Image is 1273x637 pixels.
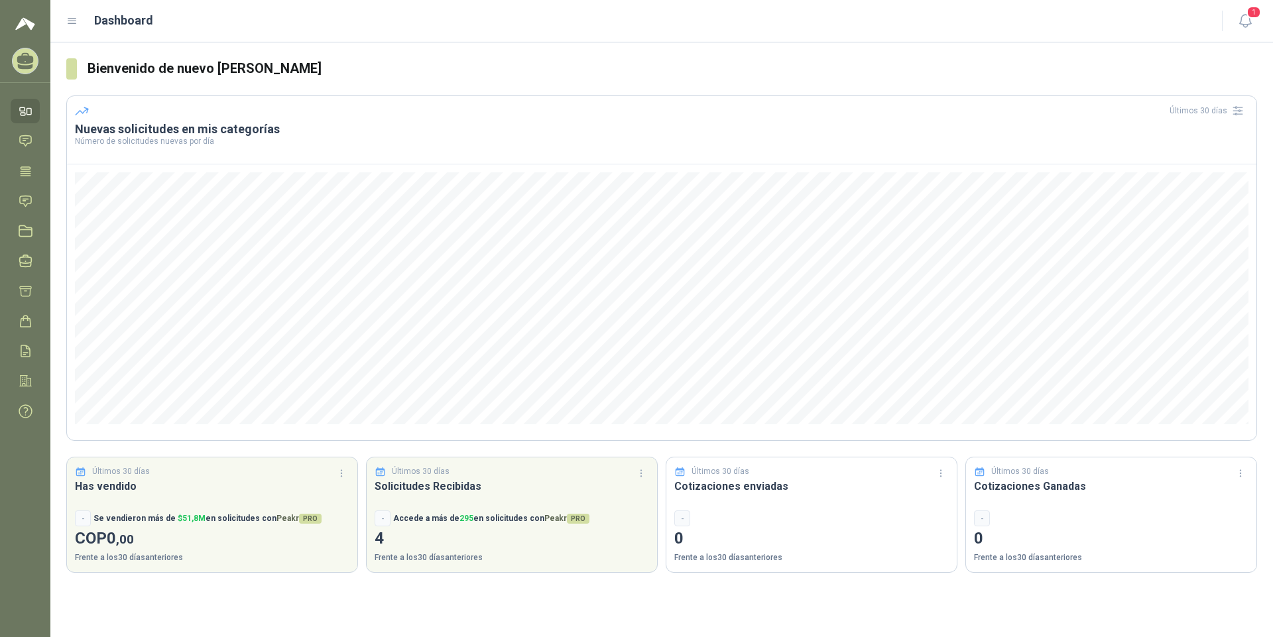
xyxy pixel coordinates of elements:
h3: Bienvenido de nuevo [PERSON_NAME] [88,58,1257,79]
p: Últimos 30 días [392,465,450,478]
div: - [375,510,391,526]
div: - [75,510,91,526]
h3: Solicitudes Recibidas [375,478,649,494]
span: PRO [567,514,589,524]
h3: Cotizaciones enviadas [674,478,949,494]
p: Frente a los 30 días anteriores [75,551,349,564]
p: Accede a más de en solicitudes con [393,512,589,525]
p: Últimos 30 días [92,465,150,478]
p: Últimos 30 días [692,465,749,478]
div: - [974,510,990,526]
p: Número de solicitudes nuevas por día [75,137,1248,145]
h3: Nuevas solicitudes en mis categorías [75,121,1248,137]
p: 4 [375,526,649,551]
span: 295 [459,514,473,523]
button: 1 [1233,9,1257,33]
h3: Has vendido [75,478,349,494]
h3: Cotizaciones Ganadas [974,478,1248,494]
div: Últimos 30 días [1170,100,1248,121]
span: PRO [299,514,322,524]
p: COP [75,526,349,551]
img: Logo peakr [15,16,35,32]
span: Peakr [544,514,589,523]
div: - [674,510,690,526]
h1: Dashboard [94,11,153,30]
span: 1 [1246,6,1261,19]
p: 0 [974,526,1248,551]
p: Frente a los 30 días anteriores [974,551,1248,564]
span: Peakr [276,514,322,523]
span: 0 [107,529,134,548]
p: Frente a los 30 días anteriores [375,551,649,564]
p: 0 [674,526,949,551]
span: ,00 [116,532,134,547]
p: Se vendieron más de en solicitudes con [93,512,322,525]
span: $ 51,8M [178,514,206,523]
p: Últimos 30 días [991,465,1049,478]
p: Frente a los 30 días anteriores [674,551,949,564]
